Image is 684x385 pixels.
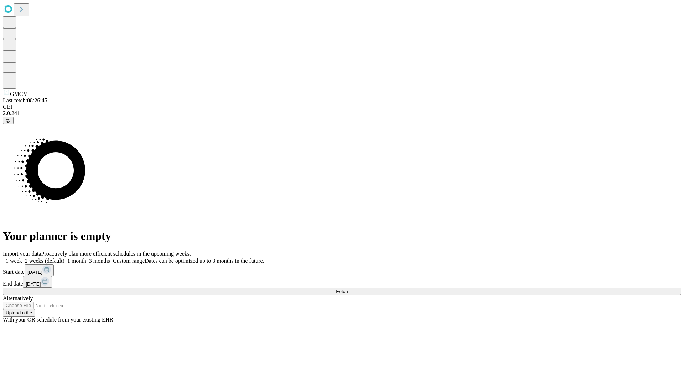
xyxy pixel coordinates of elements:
[3,110,681,117] div: 2.0.241
[3,251,41,257] span: Import your data
[145,258,264,264] span: Dates can be optimized up to 3 months in the future.
[26,281,41,287] span: [DATE]
[3,276,681,288] div: End date
[67,258,86,264] span: 1 month
[3,309,35,317] button: Upload a file
[25,258,64,264] span: 2 weeks (default)
[41,251,191,257] span: Proactively plan more efficient schedules in the upcoming weeks.
[3,97,47,103] span: Last fetch: 08:26:45
[113,258,145,264] span: Custom range
[3,104,681,110] div: GEI
[27,269,42,275] span: [DATE]
[6,118,11,123] span: @
[336,289,348,294] span: Fetch
[6,258,22,264] span: 1 week
[10,91,28,97] span: GMCM
[23,276,52,288] button: [DATE]
[3,317,113,323] span: With your OR schedule from your existing EHR
[3,295,33,301] span: Alternatively
[3,264,681,276] div: Start date
[25,264,54,276] button: [DATE]
[3,288,681,295] button: Fetch
[3,117,14,124] button: @
[3,230,681,243] h1: Your planner is empty
[89,258,110,264] span: 3 months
